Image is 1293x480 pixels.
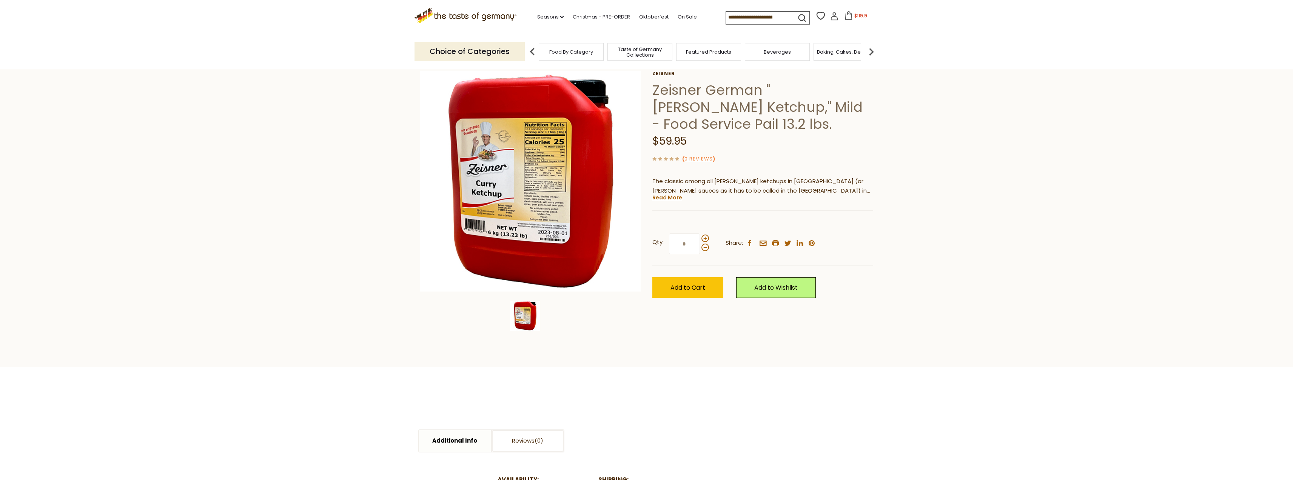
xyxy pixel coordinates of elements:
[686,49,731,55] a: Featured Products
[736,277,816,298] a: Add to Wishlist
[652,238,664,247] strong: Qty:
[764,49,791,55] a: Beverages
[652,194,682,201] a: Read More
[684,155,713,163] a: 0 Reviews
[419,430,491,452] a: Additional Info
[854,12,867,19] span: $119.9
[652,177,873,196] p: The classic among all [PERSON_NAME] ketchups in [GEOGRAPHIC_DATA] (or [PERSON_NAME] sauces as it ...
[840,11,872,23] button: $119.9
[682,155,715,162] span: ( )
[510,301,540,331] img: Zeisner German "Curry Ketchup," Mild - Food Service Pail 13.2 lbs.
[549,49,593,55] a: Food By Category
[420,71,641,292] img: Zeisner German "Curry Ketchup," Mild - Food Service Pail 13.2 lbs.
[537,13,564,21] a: Seasons
[652,134,687,148] span: $59.95
[525,44,540,59] img: previous arrow
[492,430,564,452] a: Reviews
[864,44,879,59] img: next arrow
[415,42,525,61] p: Choice of Categories
[652,82,873,133] h1: Zeisner German "[PERSON_NAME] Ketchup," Mild - Food Service Pail 13.2 lbs.
[670,283,705,292] span: Add to Cart
[726,238,743,248] span: Share:
[678,13,697,21] a: On Sale
[610,46,670,58] a: Taste of Germany Collections
[652,277,723,298] button: Add to Cart
[817,49,875,55] a: Baking, Cakes, Desserts
[639,13,669,21] a: Oktoberfest
[573,13,630,21] a: Christmas - PRE-ORDER
[669,233,700,254] input: Qty:
[652,71,873,77] a: Zeisner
